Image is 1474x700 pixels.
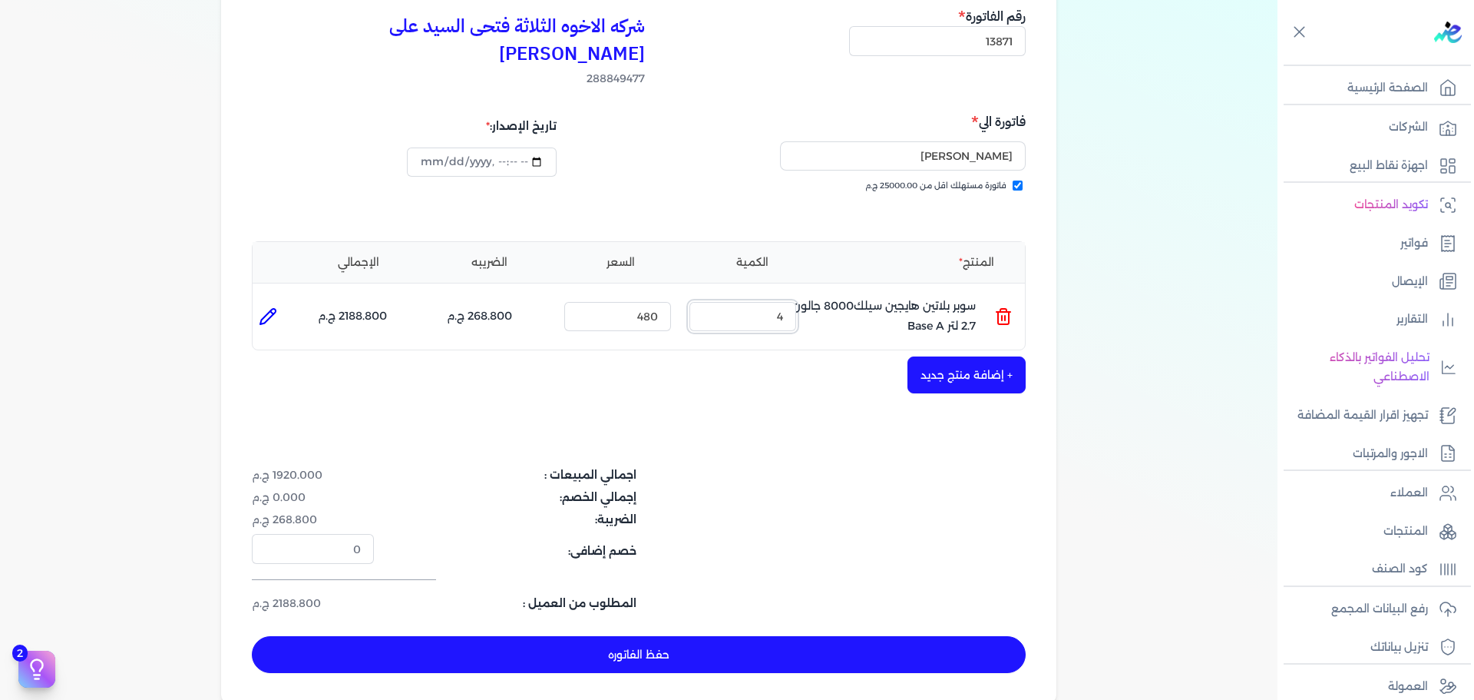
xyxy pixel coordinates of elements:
a: الصفحة الرئيسية [1277,72,1465,105]
dd: 0.000 ج.م [252,489,374,506]
a: التقارير [1277,304,1465,336]
h5: فاتورة الي [643,111,1026,131]
dt: اجمالي المبيعات : [383,467,636,483]
button: + إضافة منتج جديد [907,357,1026,393]
p: الشركات [1389,118,1428,138]
p: تنزيل بياناتك [1370,638,1428,658]
p: تجهيز اقرار القيمة المضافة [1297,406,1428,426]
dt: الضريبة: [383,512,636,528]
li: الضريبه [427,254,552,270]
div: تاريخ الإصدار: [407,111,556,141]
button: حفظ الفاتوره [252,636,1026,673]
input: إسم المستهلك [780,141,1026,171]
p: كود الصنف [1372,559,1428,579]
img: logo [1434,22,1462,43]
a: الإيصال [1277,266,1465,298]
button: 2 [18,651,55,688]
p: العمولة [1388,677,1428,697]
span: 2 [12,645,28,662]
li: الإجمالي [296,254,421,270]
p: الإيصال [1392,272,1428,292]
p: سوبر بلاتين هايجين سيلك8000 جالون 2.7 لتر Base A [784,296,976,337]
p: تكويد المنتجات [1354,195,1428,215]
a: الشركات [1277,111,1465,144]
a: المنتجات [1277,516,1465,548]
dd: 268.800 ج.م [252,512,374,528]
dd: 2188.800 ج.م [252,595,374,612]
p: 268.800 ج.م [447,307,512,327]
span: 288849477 [252,71,645,87]
input: رقم الفاتورة [849,26,1026,55]
p: العملاء [1390,483,1428,503]
a: تحليل الفواتير بالذكاء الاصطناعي [1277,342,1465,393]
p: تحليل الفواتير بالذكاء الاصطناعي [1285,348,1429,387]
a: تكويد المنتجات [1277,189,1465,221]
dd: 1920.000 ج.م [252,467,374,483]
p: فواتير [1400,234,1428,254]
dt: خصم إضافى: [383,534,636,563]
a: تنزيل بياناتك [1277,632,1465,664]
h3: شركه الاخوه الثلاثة فتحى السيد على [PERSON_NAME] [252,12,645,68]
li: السعر [558,254,683,270]
span: فاتورة مستهلك اقل من 25000.00 ج.م [865,180,1006,192]
a: الاجور والمرتبات [1277,438,1465,470]
a: تجهيز اقرار القيمة المضافة [1277,400,1465,432]
a: رفع البيانات المجمع [1277,593,1465,625]
dt: إجمالي الخصم: [383,489,636,506]
p: اجهزة نقاط البيع [1350,156,1428,176]
p: التقارير [1396,310,1428,330]
a: العملاء [1277,477,1465,509]
h5: رقم الفاتورة [849,6,1026,26]
a: فواتير [1277,227,1465,260]
p: الصفحة الرئيسية [1347,78,1428,98]
p: الاجور والمرتبات [1353,444,1428,464]
p: 2188.800 ج.م [318,307,387,327]
li: الكمية [689,254,815,270]
input: فاتورة مستهلك اقل من 25000.00 ج.م [1013,181,1023,191]
a: اجهزة نقاط البيع [1277,150,1465,182]
p: المنتجات [1383,522,1428,542]
li: المنتج [821,254,1013,270]
a: كود الصنف [1277,553,1465,586]
dt: المطلوب من العميل : [383,595,636,612]
p: رفع البيانات المجمع [1331,599,1428,619]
